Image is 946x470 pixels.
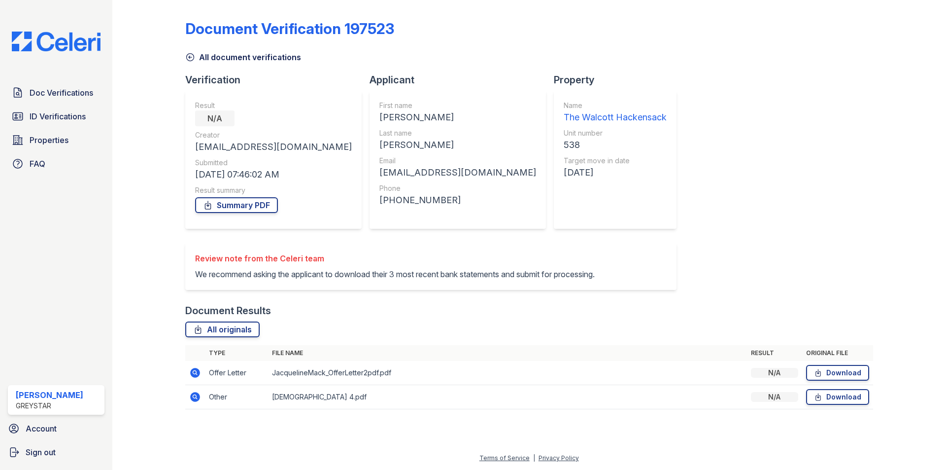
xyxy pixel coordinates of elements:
span: Doc Verifications [30,87,93,99]
span: Account [26,423,57,434]
a: Terms of Service [479,454,530,462]
span: FAQ [30,158,45,170]
iframe: chat widget [905,431,936,460]
a: Name The Walcott Hackensack [564,101,667,124]
td: Other [205,385,268,409]
a: ID Verifications [8,107,104,126]
div: Verification [185,73,370,87]
a: Properties [8,130,104,150]
a: Doc Verifications [8,83,104,103]
div: Phone [379,183,536,193]
td: [DEMOGRAPHIC_DATA] 4.pdf [268,385,747,409]
span: Properties [30,134,68,146]
div: First name [379,101,536,110]
img: CE_Logo_Blue-a8612792a0a2168367f1c8372b55b34899dd931a85d93a1a3d3e32e68fde9ad4.png [4,32,108,51]
div: Email [379,156,536,166]
div: Review note from the Celeri team [195,253,595,264]
div: [PHONE_NUMBER] [379,193,536,207]
th: Original file [802,345,873,361]
div: Unit number [564,128,667,138]
div: [PERSON_NAME] [16,389,83,401]
td: Offer Letter [205,361,268,385]
a: Download [806,389,869,405]
div: Name [564,101,667,110]
div: [DATE] [564,166,667,180]
div: Last name [379,128,536,138]
a: Account [4,419,108,438]
a: All document verifications [185,51,301,63]
th: File name [268,345,747,361]
span: ID Verifications [30,110,86,122]
a: All originals [185,322,260,337]
div: [PERSON_NAME] [379,138,536,152]
div: 538 [564,138,667,152]
div: Result summary [195,185,352,195]
div: [EMAIL_ADDRESS][DOMAIN_NAME] [379,166,536,180]
div: Document Results [185,304,271,318]
a: Download [806,365,869,381]
th: Result [747,345,802,361]
p: We recommend asking the applicant to download their 3 most recent bank statements and submit for ... [195,268,595,280]
div: Property [554,73,684,87]
div: Creator [195,130,352,140]
div: N/A [751,368,798,378]
a: FAQ [8,154,104,174]
a: Summary PDF [195,197,278,213]
div: N/A [751,392,798,402]
th: Type [205,345,268,361]
div: | [533,454,535,462]
div: [DATE] 07:46:02 AM [195,168,352,181]
div: Target move in date [564,156,667,166]
div: Greystar [16,401,83,411]
a: Sign out [4,442,108,462]
div: Applicant [370,73,554,87]
a: Privacy Policy [539,454,579,462]
div: N/A [195,110,235,126]
div: Submitted [195,158,352,168]
span: Sign out [26,446,56,458]
div: [PERSON_NAME] [379,110,536,124]
td: JacquelineMack_OfferLetter2pdf.pdf [268,361,747,385]
div: The Walcott Hackensack [564,110,667,124]
div: Result [195,101,352,110]
div: [EMAIL_ADDRESS][DOMAIN_NAME] [195,140,352,154]
div: Document Verification 197523 [185,20,394,37]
